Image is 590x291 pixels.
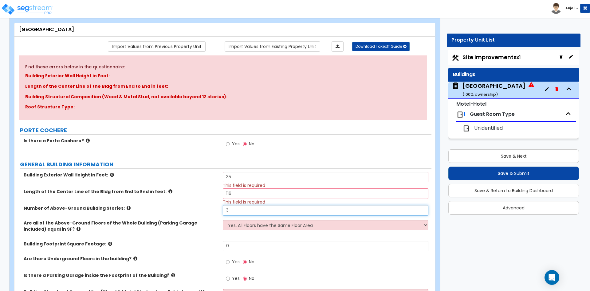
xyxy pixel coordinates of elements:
[448,149,579,163] button: Save & Next
[545,270,559,285] div: Open Intercom Messenger
[24,256,218,262] label: Are there Underground Floors in the building?
[1,3,53,15] img: logo_pro_r.png
[451,37,576,44] div: Property Unit List
[243,259,247,265] input: No
[451,54,459,62] img: Construction.png
[127,206,131,210] i: click for more info!
[249,275,254,281] span: No
[243,141,247,148] input: No
[249,259,254,265] span: No
[232,259,240,265] span: Yes
[223,182,265,188] span: This field is required
[20,160,431,168] label: GENERAL BUILDING INFORMATION
[356,44,402,49] span: Download Takeoff Guide
[226,275,230,282] input: Yes
[249,141,254,147] span: No
[243,275,247,282] input: No
[24,272,218,278] label: Is there a Parking Garage inside the Footprint of the Building?
[448,167,579,180] button: Save & Submit
[225,41,320,52] a: Import the dynamic attribute values from existing properties.
[462,82,525,98] div: [GEOGRAPHIC_DATA]
[24,220,218,232] label: Are all of the Above-Ground Floors of the Whole Building (Parking Garage included) equal in SF?
[226,259,230,265] input: Yes
[226,141,230,148] input: Yes
[462,53,521,61] span: Site Improvements
[332,41,344,52] a: Import the dynamic attributes value through Excel sheet
[25,103,421,111] p: Roof Structure Type:
[448,184,579,197] button: Save & Return to Building Dashboard
[133,256,137,261] i: click for more info!
[77,227,81,231] i: click for more info!
[352,42,410,51] button: Download Takeoff Guide
[223,199,265,205] span: This field is required
[451,82,459,90] img: building.svg
[24,241,218,247] label: Building Footprint Square Footage:
[451,82,534,98] span: Fairfield Inn
[565,6,575,10] b: Anjali
[453,71,574,78] div: Buildings
[25,65,421,69] h5: Find these errors below in the questionnaire:
[232,141,240,147] span: Yes
[168,189,172,194] i: click for more info!
[24,188,218,195] label: Length of the Center Line of the Bldg from End to End in feet:
[474,125,503,132] span: Unidentified
[456,100,486,107] small: Motel-Hotel
[462,91,498,97] small: ( 100 % ownership)
[551,3,561,14] img: avatar.png
[20,126,431,134] label: PORTE COCHERE
[24,172,218,178] label: Building Exterior Wall Height in Feet:
[24,138,218,144] label: Is there a Porte Cochere?
[464,111,466,118] span: 1
[456,111,464,118] img: door.png
[19,26,431,33] div: [GEOGRAPHIC_DATA]
[108,241,112,246] i: click for more info!
[110,172,114,177] i: click for more info!
[25,93,421,101] p: Building Structural Composition (Wood & Metal Stud, not available beyond 12 stories):
[470,111,515,118] span: Guest Room Type
[25,72,421,80] p: Building Exterior Wall Height in Feet:
[25,83,421,90] p: Length of the Center Line of the Bldg from End to End in feet:
[462,125,470,132] img: door.png
[448,201,579,215] button: Advanced
[517,54,521,61] small: x1
[86,138,90,143] i: click for more info!
[232,275,240,281] span: Yes
[24,205,218,211] label: Number of Above-Ground Building Stories:
[171,273,175,277] i: click for more info!
[108,41,206,52] a: Import the dynamic attribute values from previous properties.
